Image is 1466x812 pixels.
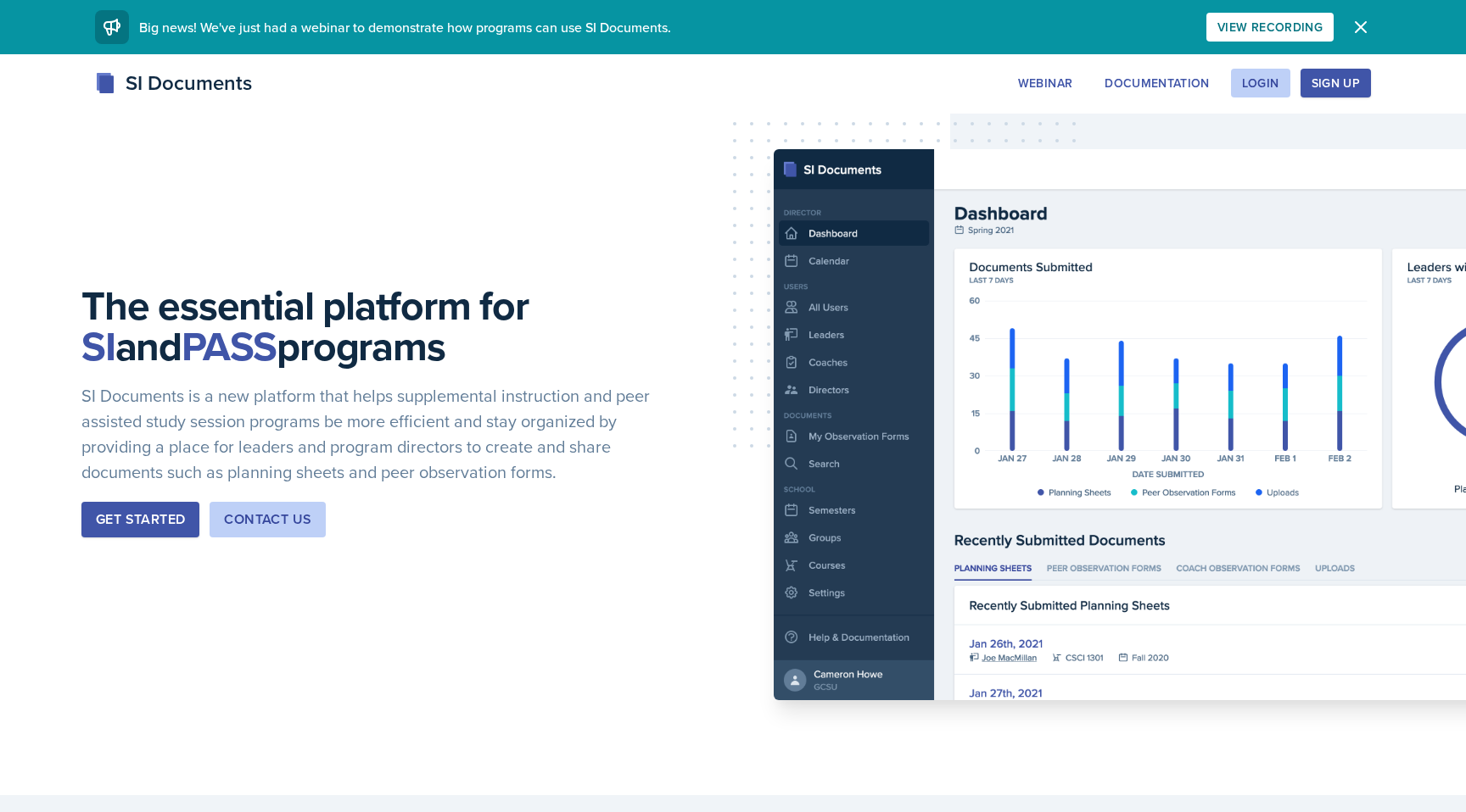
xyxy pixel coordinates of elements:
button: Documentation [1094,69,1221,97]
button: Login [1231,69,1290,97]
div: SI Documents [95,68,252,98]
div: Documentation [1105,76,1210,90]
button: View Recording [1206,13,1334,42]
div: Login [1242,76,1279,90]
button: Sign Up [1301,69,1371,97]
div: View Recording [1217,20,1323,34]
div: Sign Up [1312,76,1360,90]
div: Get Started [96,509,185,530]
button: Contact Us [210,502,326,537]
button: Get Started [81,502,199,537]
button: Webinar [1007,69,1083,97]
span: Big news! We've just had a webinar to demonstrate how programs can use SI Documents. [139,18,671,36]
div: Contact Us [224,509,311,530]
div: Webinar [1018,76,1072,90]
